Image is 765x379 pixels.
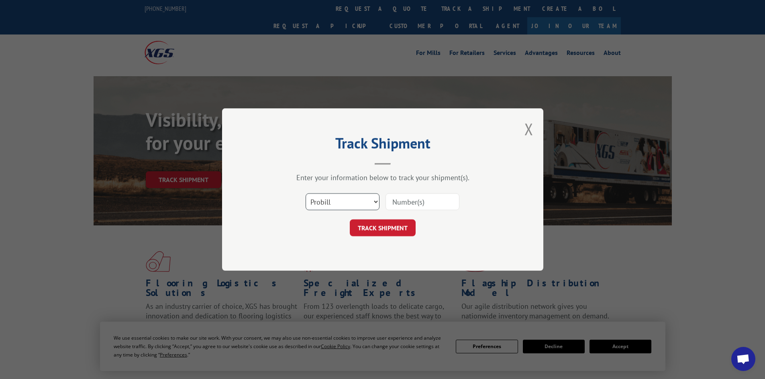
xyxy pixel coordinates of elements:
input: Number(s) [386,193,459,210]
h2: Track Shipment [262,138,503,153]
a: Open chat [731,347,755,371]
button: TRACK SHIPMENT [350,219,416,236]
button: Close modal [524,118,533,140]
div: Enter your information below to track your shipment(s). [262,173,503,182]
